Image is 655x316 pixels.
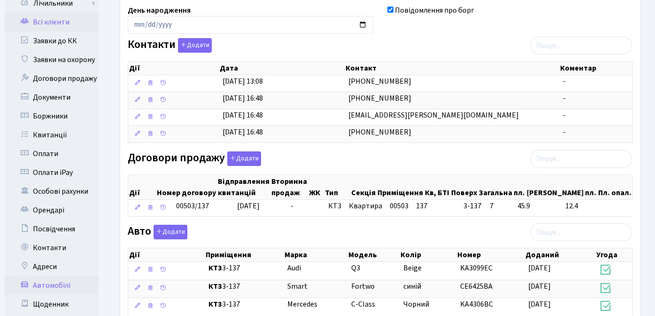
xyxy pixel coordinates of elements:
[237,201,260,211] span: [DATE]
[5,50,99,69] a: Заявки на охорону
[348,93,411,103] span: [PHONE_NUMBER]
[526,175,597,199] th: [PERSON_NAME] пл.
[223,76,263,87] span: [DATE] 13:08
[5,201,99,220] a: Орендарі
[460,263,493,273] span: KA3099EC
[5,276,99,295] a: Автомобілі
[5,182,99,201] a: Особові рахунки
[5,88,99,107] a: Документи
[5,163,99,182] a: Оплати iPay
[403,263,422,273] span: Beige
[223,110,263,120] span: [DATE] 16:48
[350,175,377,199] th: Секція
[348,110,519,120] span: [EMAIL_ADDRESS][PERSON_NAME][DOMAIN_NAME]
[128,248,205,261] th: Дії
[517,201,558,212] span: 45.9
[563,110,566,120] span: -
[217,175,270,199] th: Відправлення квитанцій
[208,299,222,309] b: КТ3
[395,5,474,16] label: Повідомлення про борг
[156,175,217,199] th: Номер договору
[208,299,280,310] span: 3-137
[424,175,450,199] th: Кв, БТІ
[5,13,99,32] a: Всі клієнти
[5,107,99,126] a: Боржники
[450,175,478,199] th: Поверх
[328,201,341,212] span: КТ3
[348,127,411,137] span: [PHONE_NUMBER]
[400,248,456,261] th: Колір
[176,201,209,211] span: 00503/137
[345,62,559,75] th: Контакт
[5,144,99,163] a: Оплати
[227,151,261,166] button: Договори продажу
[595,248,632,261] th: Угода
[563,93,566,103] span: -
[128,151,261,166] label: Договори продажу
[287,263,301,273] span: Audi
[5,220,99,238] a: Посвідчення
[403,299,429,309] span: Чорний
[348,76,411,87] span: [PHONE_NUMBER]
[565,201,629,212] span: 12.4
[208,281,222,292] b: КТ3
[287,281,308,292] span: Smart
[128,175,156,199] th: Дії
[530,150,632,168] input: Пошук...
[219,62,345,75] th: Дата
[128,62,219,75] th: Дії
[390,201,408,211] span: 00503
[324,175,350,199] th: Тип
[208,281,280,292] span: 3-137
[456,248,524,261] th: Номер
[597,175,632,199] th: Пл. опал.
[284,248,348,261] th: Марка
[205,248,284,261] th: Приміщення
[349,201,382,212] span: Квартира
[403,281,421,292] span: синій
[351,281,375,292] span: Fortwo
[416,201,427,211] span: 137
[5,257,99,276] a: Адреси
[524,248,595,261] th: Доданий
[5,69,99,88] a: Договори продажу
[208,263,222,273] b: КТ3
[347,248,400,261] th: Модель
[5,295,99,314] a: Щоденник
[5,126,99,144] a: Квитанції
[223,127,263,137] span: [DATE] 16:48
[308,175,324,199] th: ЖК
[530,37,632,55] input: Пошук...
[151,223,187,240] a: Додати
[460,299,493,309] span: KA4306BC
[5,238,99,257] a: Контакти
[463,201,482,212] span: 3-137
[128,38,212,53] label: Контакти
[128,5,191,16] label: День народження
[223,93,263,103] span: [DATE] 16:48
[528,281,551,292] span: [DATE]
[478,175,526,199] th: Загальна пл.
[154,225,187,239] button: Авто
[563,127,566,137] span: -
[176,37,212,53] a: Додати
[528,263,551,273] span: [DATE]
[287,299,317,309] span: Mercedes
[225,150,261,166] a: Додати
[128,225,187,239] label: Авто
[490,201,510,212] span: 7
[559,62,632,75] th: Коментар
[351,263,360,273] span: Q3
[291,201,293,211] span: -
[178,38,212,53] button: Контакти
[351,299,375,309] span: C-Class
[460,281,493,292] span: CE6425BA
[5,32,99,50] a: Заявки до КК
[270,175,308,199] th: Вторинна продаж
[563,76,566,87] span: -
[530,223,632,241] input: Пошук...
[377,175,424,199] th: Приміщення
[528,299,551,309] span: [DATE]
[208,263,280,274] span: 3-137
